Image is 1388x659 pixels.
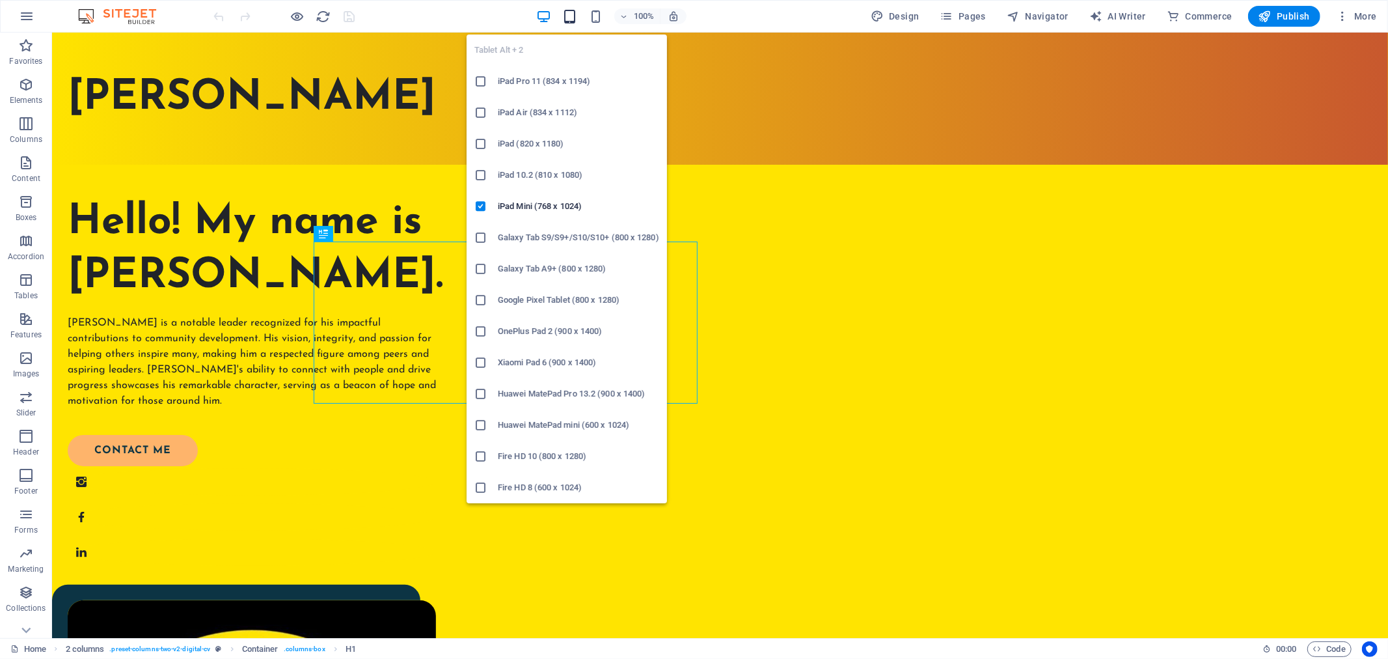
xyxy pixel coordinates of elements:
h6: Galaxy Tab S9/S9+/S10/S10+ (800 x 1280) [498,230,659,245]
p: Marketing [8,564,44,574]
button: 100% [614,8,660,24]
p: Accordion [8,251,44,262]
span: . columns-box [284,641,325,657]
i: Reload page [316,9,331,24]
h6: iPad (820 x 1180) [498,136,659,152]
h6: Huawei MatePad Pro 13.2 (900 x 1400) [498,386,659,402]
h6: 100% [634,8,655,24]
p: Content [12,173,40,184]
button: More [1331,6,1382,27]
h6: Google Pixel Tablet (800 x 1280) [498,292,659,308]
span: 00 00 [1276,641,1296,657]
p: Collections [6,603,46,613]
h6: Fire HD 8 (600 x 1024) [498,480,659,496]
button: Pages [935,6,991,27]
h6: Huawei MatePad mini (600 x 1024) [498,417,659,433]
p: Forms [14,525,38,535]
button: Design [865,6,925,27]
span: Navigator [1007,10,1068,23]
p: Features [10,329,42,340]
p: Columns [10,134,42,145]
span: Click to select. Double-click to edit [66,641,105,657]
nav: breadcrumb [66,641,356,657]
h6: Session time [1262,641,1297,657]
p: Slider [16,408,36,418]
button: Usercentrics [1362,641,1378,657]
span: Code [1313,641,1346,657]
button: Click here to leave preview mode and continue editing [290,8,305,24]
img: Editor Logo [75,8,172,24]
button: Navigator [1001,6,1074,27]
p: Header [13,447,39,457]
span: Click to select. Double-click to edit [346,641,356,657]
span: . preset-columns-two-v2-digital-cv [109,641,210,657]
i: This element is a customizable preset [215,645,221,652]
p: Elements [10,95,43,105]
p: Footer [14,486,38,496]
button: Code [1307,641,1352,657]
span: Click to select. Double-click to edit [242,641,279,657]
h6: iPad Mini (768 x 1024) [498,199,659,214]
div: Design (Ctrl+Alt+Y) [865,6,925,27]
i: On resize automatically adjust zoom level to fit chosen device. [668,10,679,22]
span: Publish [1259,10,1310,23]
h6: iPad Pro 11 (834 x 1194) [498,74,659,89]
h6: Galaxy Tab A9+ (800 x 1280) [498,261,659,277]
a: Click to cancel selection. Double-click to open Pages [10,641,46,657]
h6: Xiaomi Pad 6 (900 x 1400) [498,355,659,371]
span: AI Writer [1089,10,1146,23]
button: Commerce [1162,6,1238,27]
span: Commerce [1167,10,1232,23]
h6: OnePlus Pad 2 (900 x 1400) [498,324,659,339]
p: Favorites [9,56,42,66]
p: Boxes [16,212,37,223]
h6: iPad Air (834 x 1112) [498,105,659,120]
h6: iPad 10.2 (810 x 1080) [498,167,659,183]
span: Design [871,10,919,23]
p: Images [13,369,40,379]
button: Publish [1248,6,1320,27]
span: More [1336,10,1377,23]
button: reload [316,8,331,24]
p: Tables [14,290,38,301]
span: Pages [940,10,986,23]
span: : [1285,644,1287,654]
button: AI Writer [1084,6,1151,27]
h6: Fire HD 10 (800 x 1280) [498,449,659,464]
